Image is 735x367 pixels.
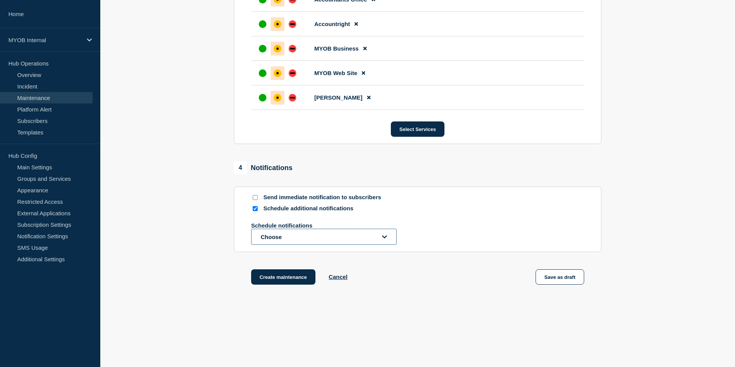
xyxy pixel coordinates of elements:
div: affected [274,45,281,52]
div: down [289,20,296,28]
button: Create maintenance [251,269,315,285]
span: Accountright [314,21,350,27]
button: Cancel [329,274,348,280]
div: down [289,94,296,102]
input: Schedule additional notifications [253,206,258,211]
button: Save as draft [536,269,584,285]
span: [PERSON_NAME] [314,94,363,101]
div: down [289,45,296,52]
div: affected [274,20,281,28]
div: affected [274,94,281,102]
div: up [259,45,266,52]
p: Schedule additional notifications [263,205,386,212]
p: Send immediate notification to subscribers [263,194,386,201]
div: down [289,69,296,77]
div: Notifications [234,161,292,174]
p: Schedule notifications [251,222,374,229]
div: up [259,94,266,102]
span: MYOB Web Site [314,70,357,76]
button: Select Services [391,121,444,137]
span: 4 [234,161,247,174]
span: MYOB Business [314,45,359,52]
div: up [259,69,266,77]
div: affected [274,69,281,77]
button: open dropdown [251,229,397,245]
p: MYOB Internal [8,37,82,43]
div: up [259,20,266,28]
input: Send immediate notification to subscribers [253,195,258,200]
